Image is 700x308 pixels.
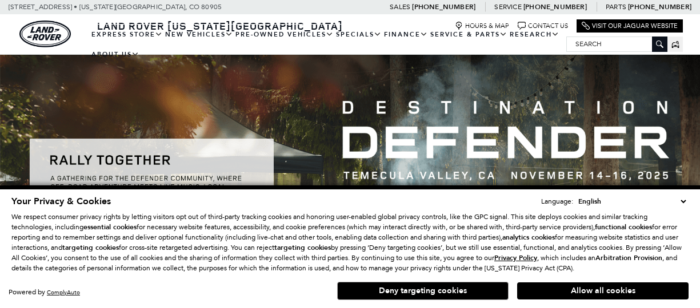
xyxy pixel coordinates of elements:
[19,21,71,47] a: land-rover
[234,25,335,44] a: Pre-Owned Vehicles
[90,44,141,64] a: About Us
[97,19,343,33] span: Land Rover [US_STATE][GEOGRAPHIC_DATA]
[90,25,164,44] a: EXPRESS STORE
[494,254,537,262] a: Privacy Policy
[523,2,587,11] a: [PHONE_NUMBER]
[509,25,561,44] a: Research
[9,289,80,296] div: Powered by
[274,243,331,252] strong: targeting cookies
[11,212,689,273] p: We respect consumer privacy rights by letting visitors opt out of third-party tracking cookies an...
[412,2,475,11] a: [PHONE_NUMBER]
[429,25,509,44] a: Service & Parts
[582,22,678,30] a: Visit Our Jaguar Website
[494,3,521,11] span: Service
[628,2,691,11] a: [PHONE_NUMBER]
[575,196,689,207] select: Language Select
[502,233,555,242] strong: analytics cookies
[164,25,234,44] a: New Vehicles
[383,25,429,44] a: Finance
[90,25,566,64] nav: Main Navigation
[494,253,537,262] u: Privacy Policy
[47,289,80,296] a: ComplyAuto
[595,222,652,232] strong: functional cookies
[455,22,509,30] a: Hours & Map
[19,21,71,47] img: Land Rover
[335,25,383,44] a: Specials
[11,195,111,208] span: Your Privacy & Cookies
[606,3,626,11] span: Parts
[567,37,667,51] input: Search
[390,3,410,11] span: Sales
[541,198,573,205] div: Language:
[595,253,662,262] strong: Arbitration Provision
[337,282,509,300] button: Deny targeting cookies
[83,222,137,232] strong: essential cookies
[62,243,119,252] strong: targeting cookies
[9,3,222,11] a: [STREET_ADDRESS] • [US_STATE][GEOGRAPHIC_DATA], CO 80905
[517,282,689,299] button: Allow all cookies
[90,19,350,33] a: Land Rover [US_STATE][GEOGRAPHIC_DATA]
[518,22,568,30] a: Contact Us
